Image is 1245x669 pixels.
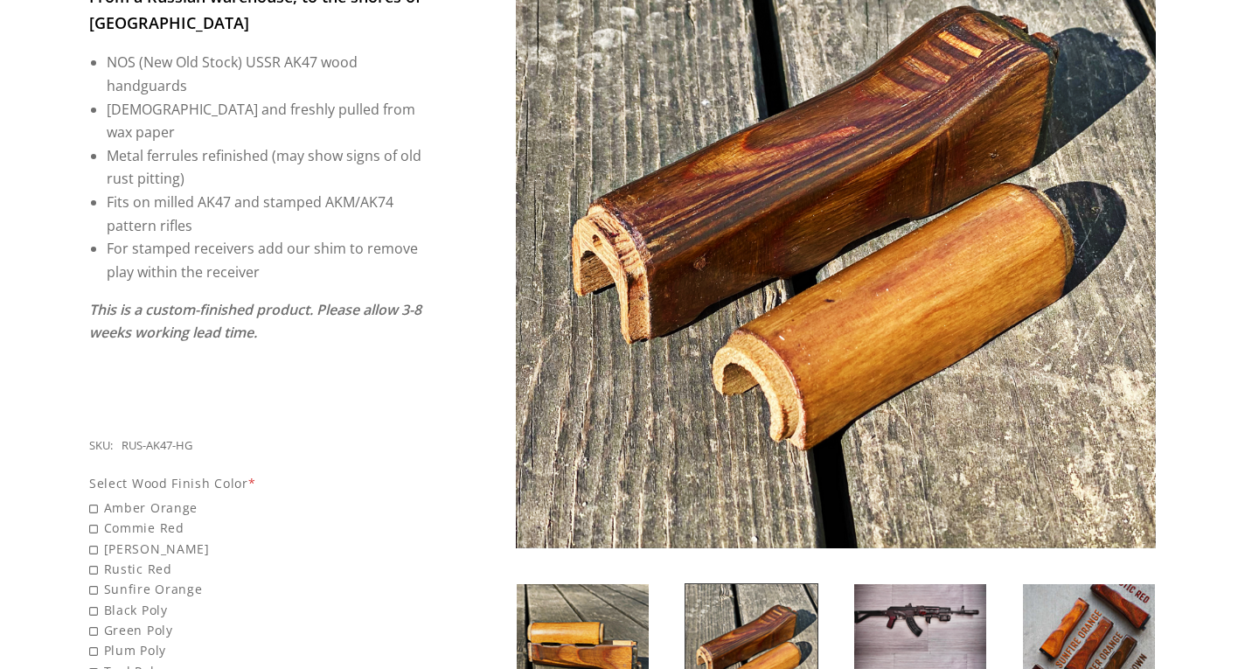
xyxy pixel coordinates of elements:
span: [PERSON_NAME] [89,539,424,559]
span: Plum Poly [89,640,424,660]
li: NOS (New Old Stock) USSR AK47 wood handguards [107,51,424,97]
div: SKU: [89,436,113,456]
span: Green Poly [89,620,424,640]
span: Sunfire Orange [89,579,424,599]
span: For stamped receivers add our shim to remove play within the receiver [107,239,418,282]
span: Commie Red [89,518,424,538]
li: Metal ferrules refinished (may show signs of old rust pitting) [107,144,424,191]
li: Fits on milled AK47 and stamped AKM/AK74 pattern rifles [107,191,424,237]
li: [DEMOGRAPHIC_DATA] and freshly pulled from wax paper [107,98,424,144]
em: This is a custom-finished product. Please allow 3-8 weeks working lead time. [89,300,421,343]
span: Black Poly [89,600,424,620]
span: Amber Orange [89,498,424,518]
div: RUS-AK47-HG [122,436,192,456]
span: Rustic Red [89,559,424,579]
div: Select Wood Finish Color [89,473,424,493]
